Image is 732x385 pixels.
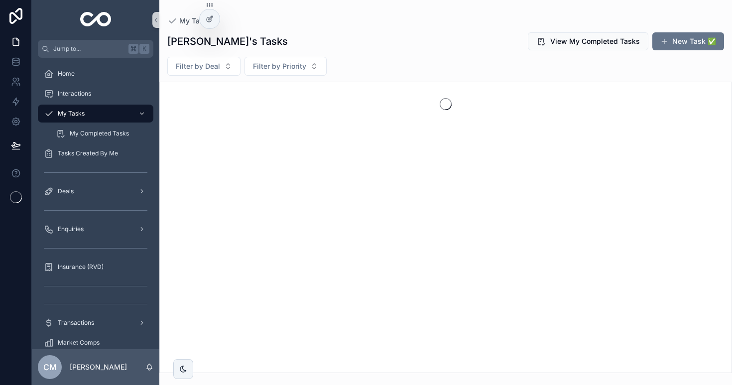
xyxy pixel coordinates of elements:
h1: [PERSON_NAME]'s Tasks [167,34,288,48]
a: Deals [38,182,153,200]
span: View My Completed Tasks [550,36,640,46]
button: Jump to...K [38,40,153,58]
span: CM [43,361,57,373]
a: Insurance (RVD) [38,258,153,276]
span: My Tasks [58,110,85,118]
a: Transactions [38,314,153,332]
span: Home [58,70,75,78]
span: Filter by Priority [253,61,306,71]
span: Jump to... [53,45,124,53]
span: Transactions [58,319,94,327]
button: Select Button [244,57,327,76]
div: scrollable content [32,58,159,349]
span: Insurance (RVD) [58,263,104,271]
span: Enquiries [58,225,84,233]
a: My Tasks [38,105,153,123]
span: My Tasks [179,16,212,26]
button: View My Completed Tasks [528,32,648,50]
img: App logo [80,12,112,28]
a: Home [38,65,153,83]
span: Tasks Created By Me [58,149,118,157]
span: My Completed Tasks [70,129,129,137]
a: My Completed Tasks [50,125,153,142]
span: Deals [58,187,74,195]
span: K [140,45,148,53]
button: New Task ✅ [652,32,724,50]
a: Interactions [38,85,153,103]
span: Interactions [58,90,91,98]
a: Enquiries [38,220,153,238]
button: Select Button [167,57,241,76]
span: Filter by Deal [176,61,220,71]
a: Market Comps [38,334,153,352]
span: Market Comps [58,339,100,347]
a: My Tasks [167,16,212,26]
a: Tasks Created By Me [38,144,153,162]
p: [PERSON_NAME] [70,362,127,372]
